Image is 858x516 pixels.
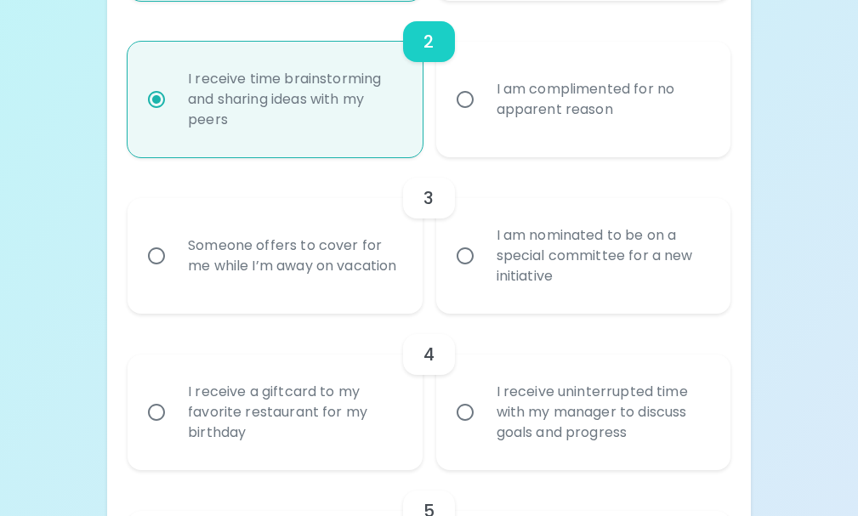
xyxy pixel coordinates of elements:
[423,184,434,212] h6: 3
[483,59,721,140] div: I am complimented for no apparent reason
[174,215,412,297] div: Someone offers to cover for me while I’m away on vacation
[423,341,435,368] h6: 4
[128,314,730,470] div: choice-group-check
[483,361,721,463] div: I receive uninterrupted time with my manager to discuss goals and progress
[483,205,721,307] div: I am nominated to be on a special committee for a new initiative
[128,1,730,157] div: choice-group-check
[174,361,412,463] div: I receive a giftcard to my favorite restaurant for my birthday
[128,157,730,314] div: choice-group-check
[423,28,434,55] h6: 2
[174,48,412,150] div: I receive time brainstorming and sharing ideas with my peers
